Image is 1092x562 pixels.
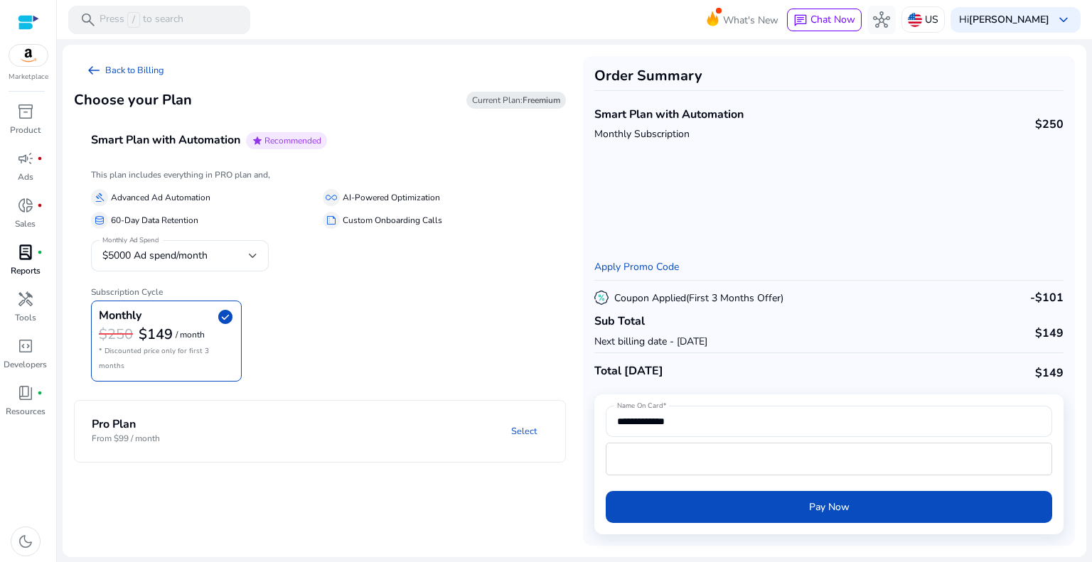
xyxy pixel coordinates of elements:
span: Recommended [264,135,321,146]
a: Select [500,418,548,444]
p: Press to search [100,12,183,28]
span: (First 3 Months Offer) [686,291,783,305]
span: fiber_manual_record [37,390,43,396]
h4: $149 [1035,327,1064,340]
span: summarize [326,215,337,226]
p: Advanced Ad Automation [111,190,210,205]
p: Coupon Applied [614,291,783,306]
mat-label: Monthly Ad Spend [102,235,159,245]
span: Chat Now [810,13,855,26]
span: handyman [17,291,34,308]
span: fiber_manual_record [37,249,43,255]
span: fiber_manual_record [37,202,43,208]
div: Smart Plan with AutomationstarRecommended [74,166,566,393]
span: fiber_manual_record [37,156,43,161]
p: AI-Powered Optimization [343,190,440,205]
a: arrow_left_altBack to Billing [74,56,176,85]
span: all_inclusive [326,192,337,203]
p: Tools [15,311,36,324]
p: Developers [4,358,47,371]
span: campaign [17,150,34,167]
button: hub [867,6,896,34]
a: Apply Promo Code [594,260,679,274]
p: Monthly Subscription [594,126,744,141]
h4: Total [DATE] [594,364,663,378]
mat-expansion-panel-header: Pro PlanFrom $99 / monthSelect [75,401,599,462]
span: check_circle [217,308,234,325]
span: What's New [723,8,778,33]
button: Pay Now [606,491,1052,523]
span: book_4 [17,384,34,401]
span: chat [793,13,808,28]
h4: Sub Total [594,315,707,328]
p: US [925,7,938,32]
span: dark_mode [17,533,34,550]
p: From $99 / month [92,432,160,445]
h4: Monthly [99,309,141,323]
h4: $149 [1035,367,1064,380]
span: search [80,11,97,28]
span: / [127,12,140,28]
span: donut_small [17,197,34,214]
h3: $250 [99,326,133,343]
h4: Pro Plan [92,418,160,431]
img: amazon.svg [9,45,48,66]
span: star [252,135,263,146]
iframe: Secure card payment input frame [614,445,1044,473]
p: Reports [11,264,41,277]
span: Pay Now [809,499,850,514]
img: us.svg [908,13,922,27]
h4: Smart Plan with Automation [91,134,240,147]
p: 60-Day Data Retention [111,213,198,228]
span: $5000 Ad spend/month [102,249,208,262]
h6: Subscription Cycle [91,276,549,297]
b: Freemium [523,94,560,106]
span: arrow_left_alt [85,62,102,79]
span: gavel [94,192,105,203]
p: Custom Onboarding Calls [343,213,442,228]
p: Next billing date - [DATE] [594,334,707,349]
p: Product [10,124,41,136]
p: Hi [959,15,1049,25]
p: Resources [6,405,45,418]
mat-label: Name On Card [617,401,663,411]
span: inventory_2 [17,103,34,120]
span: hub [873,11,890,28]
button: chatChat Now [787,9,862,31]
span: keyboard_arrow_down [1055,11,1072,28]
h4: Smart Plan with Automation [594,108,744,121]
h4: -$101 [1030,291,1064,305]
span: Current Plan: [472,94,560,106]
h4: $250 [1035,118,1064,131]
p: / month [176,330,205,340]
h6: This plan includes everything in PRO plan and, [91,170,549,180]
p: Ads [18,171,33,183]
b: [PERSON_NAME] [969,13,1049,26]
p: Sales [15,217,36,230]
mat-expansion-panel-header: Smart Plan with AutomationstarRecommended [74,116,600,166]
span: code_blocks [17,337,34,355]
p: * Discounted price only for first 3 months [99,344,234,374]
h3: Order Summary [594,67,1064,85]
b: $149 [139,325,173,344]
span: database [94,215,105,226]
span: lab_profile [17,244,34,261]
h3: Choose your Plan [74,92,192,109]
p: Marketplace [9,72,48,82]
